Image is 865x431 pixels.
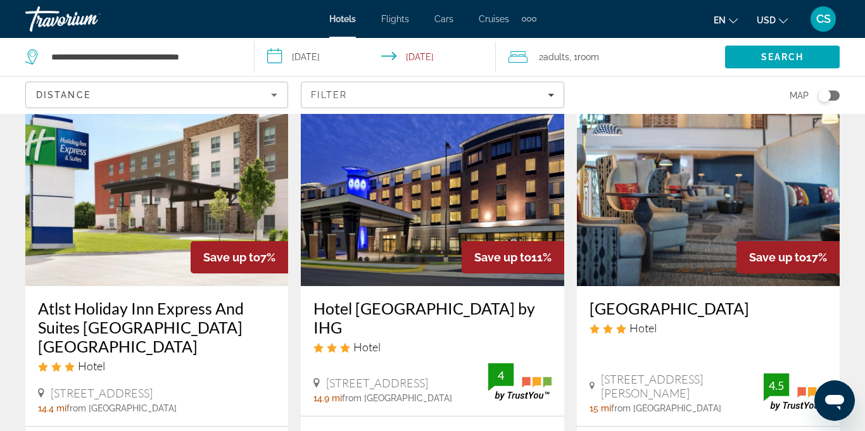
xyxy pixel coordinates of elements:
div: 3 star Hotel [590,321,827,335]
span: from [GEOGRAPHIC_DATA] [66,403,177,413]
button: Filters [301,82,564,108]
span: 14.4 mi [38,403,66,413]
input: Search hotel destination [50,47,235,66]
button: Search [725,46,840,68]
img: TrustYou guest rating badge [488,363,552,401]
span: [STREET_ADDRESS] [326,376,428,390]
span: Search [761,52,804,62]
a: Atlst Holiday Inn Express And Suites [GEOGRAPHIC_DATA] [GEOGRAPHIC_DATA] [38,299,275,356]
span: Save up to [203,251,260,264]
div: 7% [191,241,288,273]
span: Save up to [474,251,531,264]
span: Save up to [749,251,806,264]
span: from [GEOGRAPHIC_DATA] [342,393,452,403]
span: Hotel [629,321,657,335]
img: Atlst Holiday Inn Express And Suites Atlanta South Stockbridge [25,84,288,286]
img: Hotel Indigo Atlanta Airport College Park by IHG [301,84,564,286]
span: 15 mi [590,403,611,413]
span: Distance [36,90,91,100]
span: 2 [539,48,569,66]
div: 4 [488,368,514,383]
span: Hotel [78,359,105,373]
a: Hotel [GEOGRAPHIC_DATA] by IHG [313,299,551,337]
iframe: Button to launch messaging window [814,380,855,421]
div: 17% [736,241,840,273]
a: Cruises [479,14,509,24]
button: Change currency [757,11,788,29]
div: 3 star Hotel [38,359,275,373]
span: [STREET_ADDRESS][PERSON_NAME] [601,372,764,400]
span: 14.9 mi [313,393,342,403]
span: Map [790,87,809,104]
span: Room [578,52,599,62]
span: Filter [311,90,347,100]
button: Toggle map [809,90,840,101]
span: , 1 [569,48,599,66]
a: Flights [381,14,409,24]
span: [STREET_ADDRESS] [51,386,153,400]
div: 3 star Hotel [313,340,551,354]
span: Hotel [353,340,381,354]
span: Adults [543,52,569,62]
div: 11% [462,241,564,273]
img: Renaissance Concourse Atlanta Airport Hotel [577,84,840,286]
button: Travelers: 2 adults, 0 children [496,38,725,76]
a: Hotels [329,14,356,24]
button: Extra navigation items [522,9,536,29]
mat-select: Sort by [36,87,277,103]
a: [GEOGRAPHIC_DATA] [590,299,827,318]
div: 4.5 [764,378,789,393]
span: USD [757,15,776,25]
img: TrustYou guest rating badge [764,373,827,411]
a: Cars [434,14,453,24]
button: User Menu [807,6,840,32]
button: Change language [714,11,738,29]
a: Travorium [25,3,152,35]
span: en [714,15,726,25]
span: CS [816,13,831,25]
span: from [GEOGRAPHIC_DATA] [611,403,721,413]
button: Select check in and out date [255,38,496,76]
